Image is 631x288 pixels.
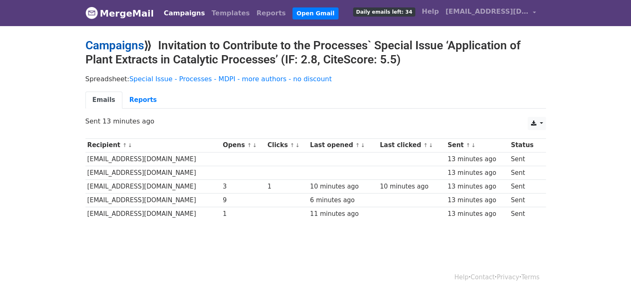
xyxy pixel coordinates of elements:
[448,155,507,164] div: 13 minutes ago
[266,138,308,152] th: Clicks
[590,248,631,288] div: Widget de chat
[292,7,339,19] a: Open Gmail
[223,196,263,205] div: 9
[429,142,433,148] a: ↓
[161,5,208,22] a: Campaigns
[509,207,541,221] td: Sent
[290,142,295,148] a: ↑
[466,142,470,148] a: ↑
[308,138,378,152] th: Last opened
[509,138,541,152] th: Status
[521,273,539,281] a: Terms
[509,179,541,193] td: Sent
[85,39,546,66] h2: ⟫ Invitation to Contribute to the Processes` Special Issue ‘Application of Plant Extracts in Cata...
[423,142,428,148] a: ↑
[310,209,376,219] div: 11 minutes ago
[252,142,257,148] a: ↓
[361,142,365,148] a: ↓
[353,7,415,17] span: Daily emails left: 34
[223,209,263,219] div: 1
[310,196,376,205] div: 6 minutes ago
[448,209,507,219] div: 13 minutes ago
[85,138,221,152] th: Recipient
[470,273,495,281] a: Contact
[448,182,507,191] div: 13 minutes ago
[380,182,444,191] div: 10 minutes ago
[85,92,122,109] a: Emails
[448,196,507,205] div: 13 minutes ago
[85,7,98,19] img: MergeMail logo
[497,273,519,281] a: Privacy
[223,182,263,191] div: 3
[247,142,252,148] a: ↑
[310,182,376,191] div: 10 minutes ago
[253,5,289,22] a: Reports
[295,142,300,148] a: ↓
[471,142,476,148] a: ↓
[221,138,266,152] th: Opens
[85,179,221,193] td: [EMAIL_ADDRESS][DOMAIN_NAME]
[85,5,154,22] a: MergeMail
[378,138,446,152] th: Last clicked
[454,273,468,281] a: Help
[442,3,539,23] a: [EMAIL_ADDRESS][DOMAIN_NAME]
[85,194,221,207] td: [EMAIL_ADDRESS][DOMAIN_NAME]
[128,142,132,148] a: ↓
[419,3,442,20] a: Help
[509,152,541,166] td: Sent
[122,142,127,148] a: ↑
[446,138,509,152] th: Sent
[85,207,221,221] td: [EMAIL_ADDRESS][DOMAIN_NAME]
[448,168,507,178] div: 13 minutes ago
[122,92,164,109] a: Reports
[85,117,546,126] p: Sent 13 minutes ago
[85,39,144,52] a: Campaigns
[509,194,541,207] td: Sent
[355,142,360,148] a: ↑
[129,75,332,83] a: Special Issue - Processes - MDPI - more authors - no discount
[509,166,541,179] td: Sent
[208,5,253,22] a: Templates
[268,182,306,191] div: 1
[590,248,631,288] iframe: Chat Widget
[446,7,529,17] span: [EMAIL_ADDRESS][DOMAIN_NAME]
[85,75,546,83] p: Spreadsheet:
[85,152,221,166] td: [EMAIL_ADDRESS][DOMAIN_NAME]
[350,3,418,20] a: Daily emails left: 34
[85,166,221,179] td: [EMAIL_ADDRESS][DOMAIN_NAME]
